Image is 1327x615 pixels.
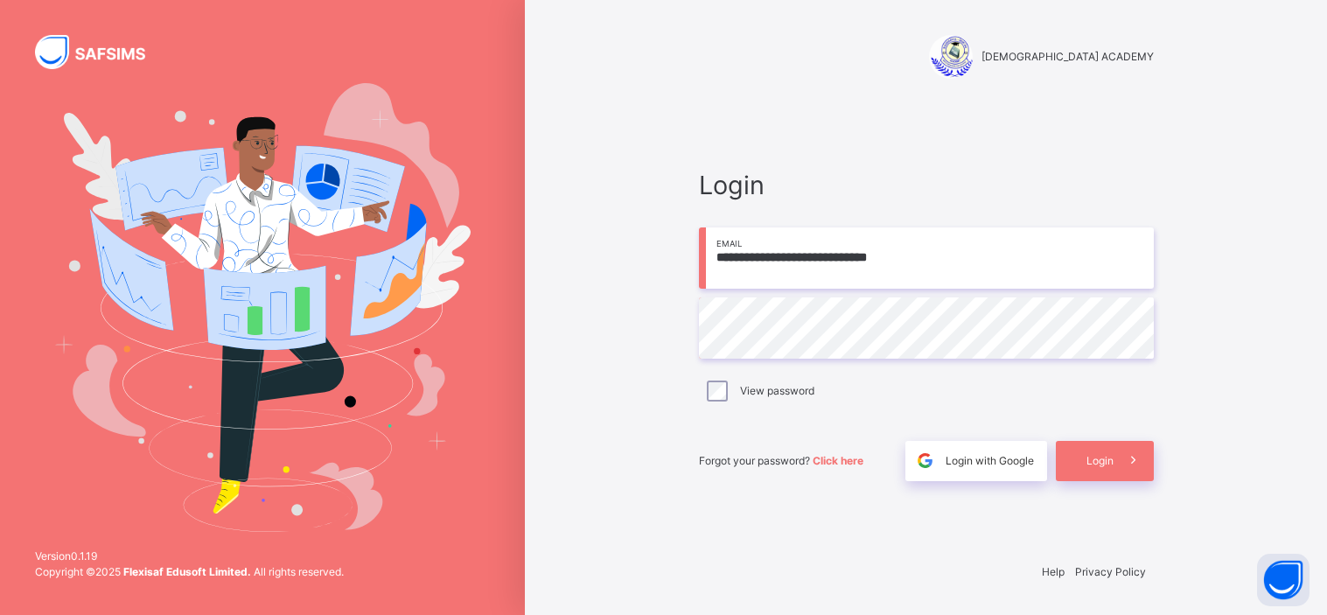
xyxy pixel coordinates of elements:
span: [DEMOGRAPHIC_DATA] ACADEMY [981,49,1154,65]
strong: Flexisaf Edusoft Limited. [123,565,251,578]
span: Login with Google [946,453,1034,469]
a: Click here [813,454,863,467]
a: Privacy Policy [1075,565,1146,578]
button: Open asap [1257,554,1310,606]
label: View password [740,383,814,399]
img: google.396cfc9801f0270233282035f929180a.svg [915,451,935,471]
span: Forgot your password? [699,454,863,467]
span: Copyright © 2025 All rights reserved. [35,565,344,578]
a: Help [1042,565,1065,578]
img: Hero Image [54,83,471,531]
span: Version 0.1.19 [35,549,344,564]
span: Login [1086,453,1114,469]
span: Login [699,166,1154,204]
img: SAFSIMS Logo [35,35,166,69]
